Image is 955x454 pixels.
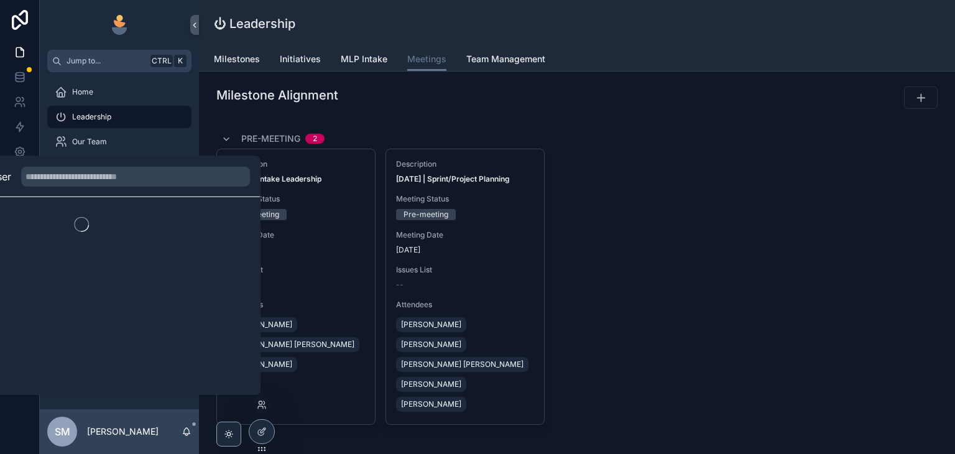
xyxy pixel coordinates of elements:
a: Description[DATE] | Intake LeadershipMeeting StatusPre-meetingMeeting Date[DATE]Issues List--Atte... [216,149,376,425]
span: Leadership [72,112,111,122]
span: SM [55,424,70,439]
a: Meetings [407,48,446,72]
a: Leadership [47,106,191,128]
strong: [DATE] | Intake Leadership [227,174,321,183]
span: Meeting Date [227,230,365,240]
span: Issues List [227,265,365,275]
span: -- [396,280,404,290]
span: Attendees [227,300,365,310]
span: Milestones [214,53,260,65]
a: MLP Intake [341,48,387,73]
span: [DATE] [396,245,534,255]
a: [PERSON_NAME] [PERSON_NAME] [227,337,359,352]
div: scrollable content [40,72,199,366]
a: Description[DATE] | Sprint/Project PlanningMeeting StatusPre-meetingMeeting Date[DATE]Issues List... [385,149,545,425]
a: Milestones [214,48,260,73]
a: [PERSON_NAME] [396,377,466,392]
a: Home [47,81,191,103]
span: Initiatives [280,53,321,65]
a: [PERSON_NAME] [PERSON_NAME] [396,357,528,372]
span: [PERSON_NAME] [232,359,292,369]
span: [PERSON_NAME] [PERSON_NAME] [232,340,354,350]
span: Meetings [407,53,446,65]
div: 2 [313,134,317,144]
span: Meeting Date [396,230,534,240]
span: Issues List [396,265,534,275]
div: Pre-meeting [404,209,448,220]
span: Meeting Status [227,194,365,204]
span: MLP Intake [341,53,387,65]
span: Home [72,87,93,97]
span: Description [396,159,534,169]
a: [PERSON_NAME] [396,397,466,412]
p: [PERSON_NAME] [87,425,159,438]
span: Our Team [72,137,107,147]
a: Team Management [466,48,545,73]
h1: Milestone Alignment [216,86,338,104]
span: Description [227,159,365,169]
span: Ctrl [150,55,173,67]
a: [PERSON_NAME] [227,317,297,332]
span: [PERSON_NAME] [401,379,461,389]
span: [PERSON_NAME] [401,399,461,409]
span: Meeting Status [396,194,534,204]
span: [PERSON_NAME] [232,320,292,330]
span: [PERSON_NAME] [401,320,461,330]
a: Our Team [47,131,191,153]
span: [PERSON_NAME] [PERSON_NAME] [401,359,524,369]
h1: ⏻ Leadership [214,15,295,32]
span: Jump to... [67,56,145,66]
img: App logo [109,15,129,35]
span: Pre-meeting [241,132,300,145]
a: [PERSON_NAME] [396,337,466,352]
span: Team Management [466,53,545,65]
a: [PERSON_NAME] [227,357,297,372]
span: K [175,56,185,66]
span: [DATE] [227,245,365,255]
button: Jump to...CtrlK [47,50,191,72]
span: [PERSON_NAME] [401,340,461,350]
span: Attendees [396,300,534,310]
a: [PERSON_NAME] [396,317,466,332]
strong: [DATE] | Sprint/Project Planning [396,174,510,183]
a: Initiatives [280,48,321,73]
